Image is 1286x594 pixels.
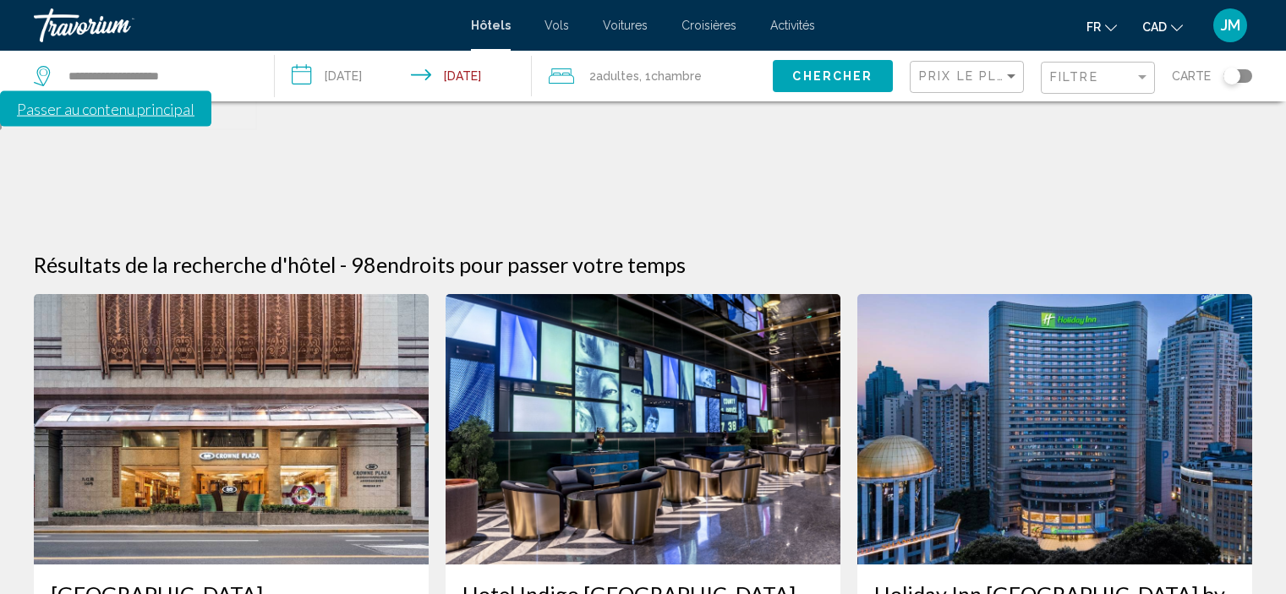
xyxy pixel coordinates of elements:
[681,19,736,32] a: Croisières
[1086,20,1101,34] span: fr
[1142,20,1167,34] span: CAD
[919,69,1050,83] span: Prix le plus bas
[1208,8,1252,43] button: User Menu
[1086,14,1117,39] button: Change language
[34,252,336,277] h1: Résultats de la recherche d'hôtel
[1041,61,1155,95] button: Filter
[275,51,533,101] button: Check-in date: Mar 12, 2026 Check-out date: Mar 16, 2026
[34,294,429,564] img: Hotel image
[792,70,873,84] span: Chercher
[596,69,639,83] span: Adultes
[589,64,639,88] span: 2
[351,252,686,277] h2: 98
[770,19,815,32] a: Activités
[919,70,1019,84] mat-select: Sort by
[544,19,569,32] a: Vols
[1142,14,1183,39] button: Change currency
[1172,64,1211,88] span: Carte
[340,252,347,277] span: -
[471,19,511,32] a: Hôtels
[532,51,773,101] button: Travelers: 2 adults, 0 children
[1221,17,1240,34] span: JM
[857,294,1252,564] img: Hotel image
[1050,70,1098,84] span: Filtre
[376,252,686,277] span: endroits pour passer votre temps
[651,69,702,83] span: Chambre
[1211,68,1252,84] button: Toggle map
[34,8,454,42] a: Travorium
[773,60,893,91] button: Chercher
[639,64,702,88] span: , 1
[603,19,648,32] a: Voitures
[446,294,840,564] img: Hotel image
